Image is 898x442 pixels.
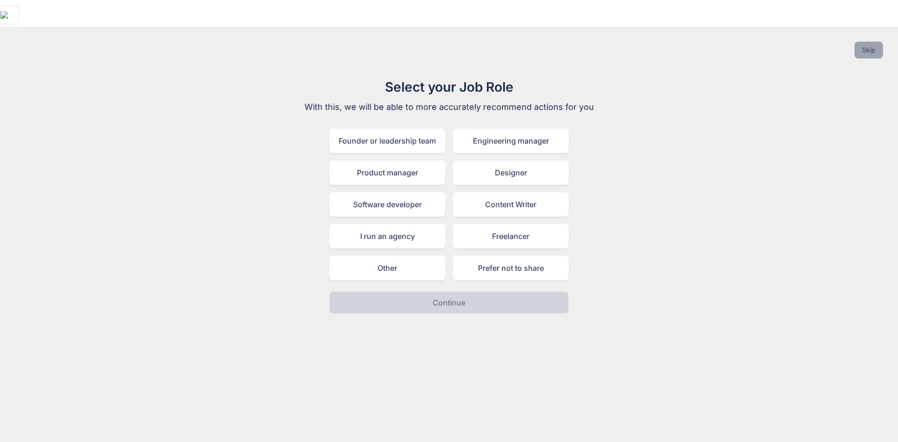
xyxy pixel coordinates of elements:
[329,291,569,314] button: Continue
[453,192,569,217] div: Content Writer
[453,256,569,280] div: Prefer not to share
[329,192,445,217] div: Software developer
[433,297,465,308] p: Continue
[329,129,445,153] div: Founder or leadership team
[292,101,606,114] p: With this, we will be able to more accurately recommend actions for you
[855,42,883,58] button: Skip
[453,129,569,153] div: Engineering manager
[329,256,445,280] div: Other
[453,160,569,185] div: Designer
[329,160,445,185] div: Product manager
[329,224,445,248] div: I run an agency
[292,77,606,97] h1: Select your Job Role
[453,224,569,248] div: Freelancer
